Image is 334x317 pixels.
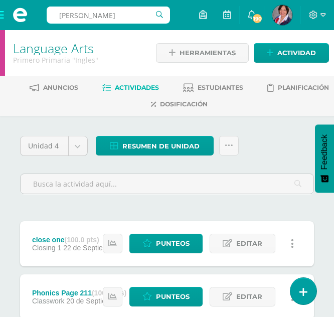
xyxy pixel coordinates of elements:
[254,43,329,63] a: Actividad
[183,80,243,96] a: Estudiantes
[156,43,249,63] a: Herramientas
[160,100,208,108] span: Dosificación
[315,124,334,193] button: Feedback - Mostrar encuesta
[129,287,203,306] a: Punteos
[277,44,316,62] span: Actividad
[32,297,65,305] span: Classwork
[13,55,143,65] div: Primero Primaria 'Ingles'
[272,5,292,25] img: 9cc45377ee35837361e2d5ac646c5eda.png
[28,136,61,155] span: Unidad 4
[43,84,78,91] span: Anuncios
[122,137,200,155] span: Resumen de unidad
[151,96,208,112] a: Dosificación
[96,136,214,155] a: Resumen de unidad
[115,84,159,91] span: Actividades
[32,244,61,252] span: Closing 1
[252,13,263,24] span: 190
[21,174,313,194] input: Busca la actividad aquí...
[278,84,329,91] span: Planificación
[236,287,262,306] span: Editar
[180,44,236,62] span: Herramientas
[66,297,122,305] span: 20 de Septiembre
[32,289,126,297] div: Phonics Page 211
[198,84,243,91] span: Estudiantes
[156,287,190,306] span: Punteos
[102,80,159,96] a: Actividades
[13,41,143,55] h1: Language Arts
[236,234,262,253] span: Editar
[32,236,119,244] div: close one
[13,40,94,57] a: Language Arts
[30,80,78,96] a: Anuncios
[320,134,329,170] span: Feedback
[63,244,119,252] span: 22 de Septiembre
[156,234,190,253] span: Punteos
[47,7,170,24] input: Busca un usuario...
[64,236,99,244] strong: (100.0 pts)
[129,234,203,253] a: Punteos
[267,80,329,96] a: Planificación
[21,136,87,155] a: Unidad 4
